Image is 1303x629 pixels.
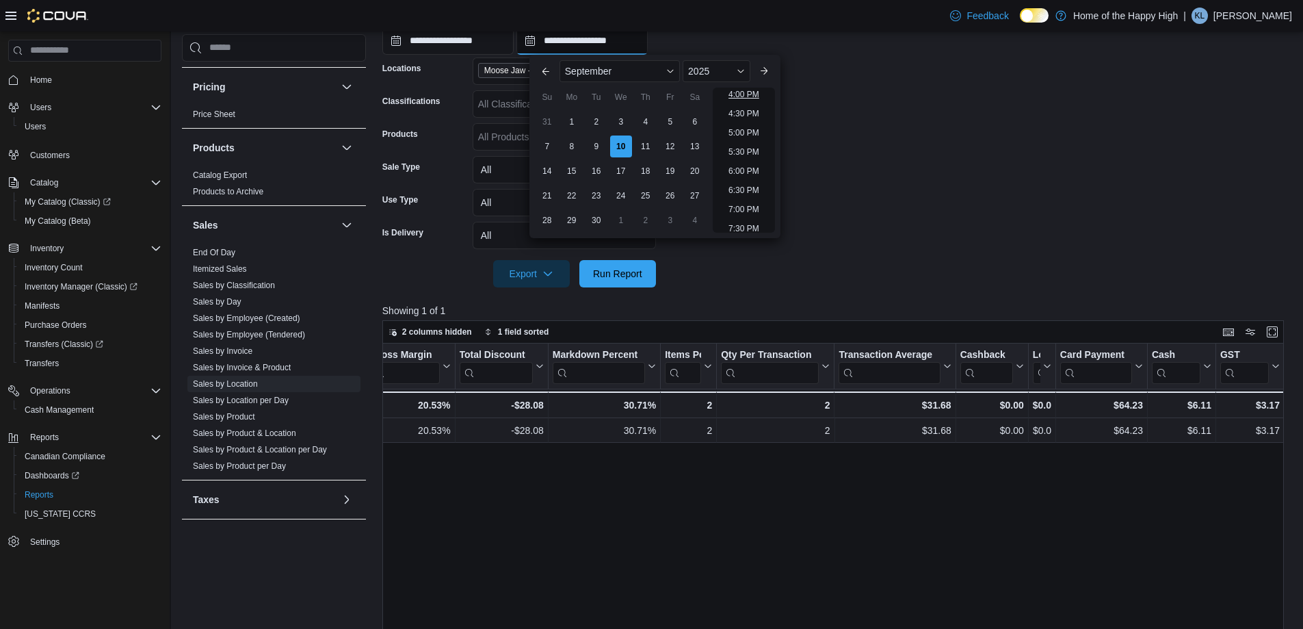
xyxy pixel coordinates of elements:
[193,362,291,373] span: Sales by Invoice & Product
[25,146,161,163] span: Customers
[684,209,706,231] div: day-4
[478,63,608,78] span: Moose Jaw - Main Street - Fire & Flower
[665,397,712,413] div: 2
[14,354,167,373] button: Transfers
[684,111,706,133] div: day-6
[193,313,300,323] a: Sales by Employee (Created)
[593,267,642,281] span: Run Report
[193,428,296,438] a: Sales by Product & Location
[19,402,99,418] a: Cash Management
[14,211,167,231] button: My Catalog (Beta)
[684,160,706,182] div: day-20
[27,9,88,23] img: Cova
[339,217,355,233] button: Sales
[665,349,712,384] button: Items Per Transaction
[721,397,830,413] div: 2
[553,349,645,384] div: Markdown Percent
[193,396,289,405] a: Sales by Location per Day
[721,349,819,362] div: Qty Per Transaction
[479,324,555,340] button: 1 field sorted
[1033,397,1051,413] div: $0.00
[19,402,161,418] span: Cash Management
[536,136,558,157] div: day-7
[402,326,472,337] span: 2 columns hidden
[19,213,161,229] span: My Catalog (Beta)
[610,86,632,108] div: We
[14,192,167,211] a: My Catalog (Classic)
[723,201,765,218] li: 7:00 PM
[193,186,263,197] span: Products to Archive
[193,80,336,94] button: Pricing
[473,189,656,216] button: All
[1060,422,1143,439] div: $64.23
[1060,349,1132,384] div: Card Payment
[659,86,681,108] div: Fr
[193,218,218,232] h3: Sales
[339,491,355,508] button: Taxes
[585,111,607,133] div: day-2
[610,209,632,231] div: day-1
[683,60,750,82] div: Button. Open the year selector. 2025 is currently selected.
[19,355,64,372] a: Transfers
[1152,349,1200,384] div: Cash
[382,194,418,205] label: Use Type
[14,485,167,504] button: Reports
[659,136,681,157] div: day-12
[585,209,607,231] div: day-30
[665,422,712,439] div: 2
[193,493,220,506] h3: Taxes
[193,378,258,389] span: Sales by Location
[182,106,366,128] div: Pricing
[25,216,91,227] span: My Catalog (Beta)
[723,163,765,179] li: 6:00 PM
[3,144,167,164] button: Customers
[370,349,439,384] div: Gross Margin
[723,125,765,141] li: 5:00 PM
[1195,8,1205,24] span: KL
[30,75,52,86] span: Home
[193,444,327,455] span: Sales by Product & Location per Day
[459,349,532,384] div: Total Discount
[193,247,235,258] span: End Of Day
[19,467,85,484] a: Dashboards
[610,185,632,207] div: day-24
[382,162,420,172] label: Sale Type
[25,240,161,257] span: Inventory
[25,281,137,292] span: Inventory Manager (Classic)
[723,182,765,198] li: 6:30 PM
[635,111,657,133] div: day-4
[193,363,291,372] a: Sales by Invoice & Product
[193,110,235,119] a: Price Sheet
[459,349,532,362] div: Total Discount
[14,504,167,524] button: [US_STATE] CCRS
[193,281,275,290] a: Sales by Classification
[3,173,167,192] button: Catalog
[19,506,101,522] a: [US_STATE] CCRS
[19,279,161,295] span: Inventory Manager (Classic)
[966,9,1008,23] span: Feedback
[370,349,439,362] div: Gross Margin
[3,532,167,552] button: Settings
[493,260,570,287] button: Export
[553,397,656,413] div: 30.71%
[535,60,557,82] button: Previous Month
[553,349,645,362] div: Markdown Percent
[19,487,161,503] span: Reports
[193,346,252,357] span: Sales by Invoice
[721,422,830,439] div: 2
[516,27,648,55] input: Press the down key to enter a popover containing a calendar. Press the escape key to close the po...
[3,381,167,400] button: Operations
[1033,349,1051,384] button: Loyalty Redemptions
[561,136,583,157] div: day-8
[382,63,421,74] label: Locations
[3,239,167,258] button: Inventory
[960,349,1012,362] div: Cashback
[382,304,1293,318] p: Showing 1 of 1
[585,136,607,157] div: day-9
[723,86,765,103] li: 4:00 PM
[839,349,951,384] button: Transaction Average
[1152,349,1200,362] div: Cash
[960,422,1024,439] div: $0.00
[382,129,418,140] label: Products
[1220,397,1280,413] div: $3.17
